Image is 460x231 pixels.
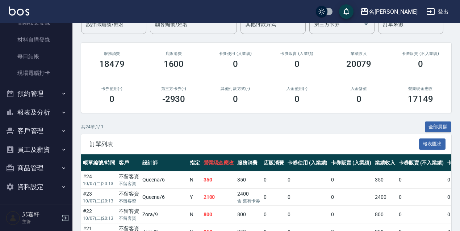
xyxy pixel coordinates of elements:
[119,173,139,180] div: 不留客資
[141,206,188,223] td: Zora /9
[119,208,139,215] div: 不留客資
[423,5,451,18] button: 登出
[286,189,330,206] td: 0
[188,171,202,188] td: N
[119,180,139,187] p: 不留客資
[336,86,381,91] h2: 入金儲值
[408,94,433,104] h3: 17149
[275,86,319,91] h2: 入金使用(-)
[22,218,59,225] p: 主管
[418,59,423,69] h3: 0
[22,211,59,218] h5: 邱嘉軒
[339,4,354,19] button: save
[117,154,141,171] th: 客戶
[151,51,196,56] h2: 店販消費
[419,140,446,147] a: 報表匯出
[81,171,117,188] td: #24
[81,206,117,223] td: #22
[83,198,115,204] p: 10/07 (二) 20:13
[346,59,372,69] h3: 20079
[119,215,139,222] p: 不留客資
[262,206,286,223] td: 0
[164,59,184,69] h3: 1600
[329,171,373,188] td: 0
[213,51,258,56] h2: 卡券使用 (入業績)
[188,189,202,206] td: Y
[262,171,286,188] td: 0
[109,94,114,104] h3: 0
[213,86,258,91] h2: 其他付款方式(-)
[3,140,70,159] button: 員工及薪資
[188,154,202,171] th: 指定
[3,121,70,140] button: 客戶管理
[162,94,185,104] h3: -2930
[81,124,104,130] p: 共 24 筆, 1 / 1
[419,138,446,150] button: 報表匯出
[235,206,262,223] td: 800
[397,189,446,206] td: 0
[373,206,397,223] td: 800
[356,94,361,104] h3: 0
[3,48,70,65] a: 每日結帳
[141,189,188,206] td: Queena /6
[6,211,20,225] img: Person
[397,206,446,223] td: 0
[369,7,418,16] div: 名[PERSON_NAME]
[3,159,70,177] button: 商品管理
[3,65,70,81] a: 現場電腦打卡
[286,154,330,171] th: 卡券使用 (入業績)
[3,14,70,31] a: 高階收支登錄
[202,206,236,223] td: 800
[398,86,443,91] h2: 營業現金應收
[398,51,443,56] h2: 卡券販賣 (不入業績)
[329,189,373,206] td: 0
[83,215,115,222] p: 10/07 (二) 20:13
[90,86,134,91] h2: 卡券使用(-)
[262,154,286,171] th: 店販消費
[329,154,373,171] th: 卡券販賣 (入業績)
[141,171,188,188] td: Queena /6
[357,4,421,19] button: 名[PERSON_NAME]
[235,171,262,188] td: 350
[188,206,202,223] td: N
[425,121,452,133] button: 全部展開
[81,189,117,206] td: #23
[294,94,300,104] h3: 0
[373,154,397,171] th: 業績收入
[397,154,446,171] th: 卡券販賣 (不入業績)
[9,7,29,16] img: Logo
[286,171,330,188] td: 0
[329,206,373,223] td: 0
[3,31,70,48] a: 材料自購登錄
[141,154,188,171] th: 設計師
[286,206,330,223] td: 0
[90,141,419,148] span: 訂單列表
[151,86,196,91] h2: 第三方卡券(-)
[99,59,125,69] h3: 18479
[3,84,70,103] button: 預約管理
[3,177,70,196] button: 資料設定
[202,154,236,171] th: 營業現金應收
[233,59,238,69] h3: 0
[397,171,446,188] td: 0
[373,171,397,188] td: 350
[3,103,70,122] button: 報表及分析
[202,171,236,188] td: 350
[373,189,397,206] td: 2400
[275,51,319,56] h2: 卡券販賣 (入業績)
[202,189,236,206] td: 2100
[119,198,139,204] p: 不留客資
[294,59,300,69] h3: 0
[262,189,286,206] td: 0
[235,154,262,171] th: 服務消費
[233,94,238,104] h3: 0
[235,189,262,206] td: 2400
[119,190,139,198] div: 不留客資
[81,154,117,171] th: 帳單編號/時間
[90,51,134,56] h3: 服務消費
[360,18,372,30] button: Open
[83,180,115,187] p: 10/07 (二) 20:13
[336,51,381,56] h2: 業績收入
[237,198,260,204] p: 含 舊有卡券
